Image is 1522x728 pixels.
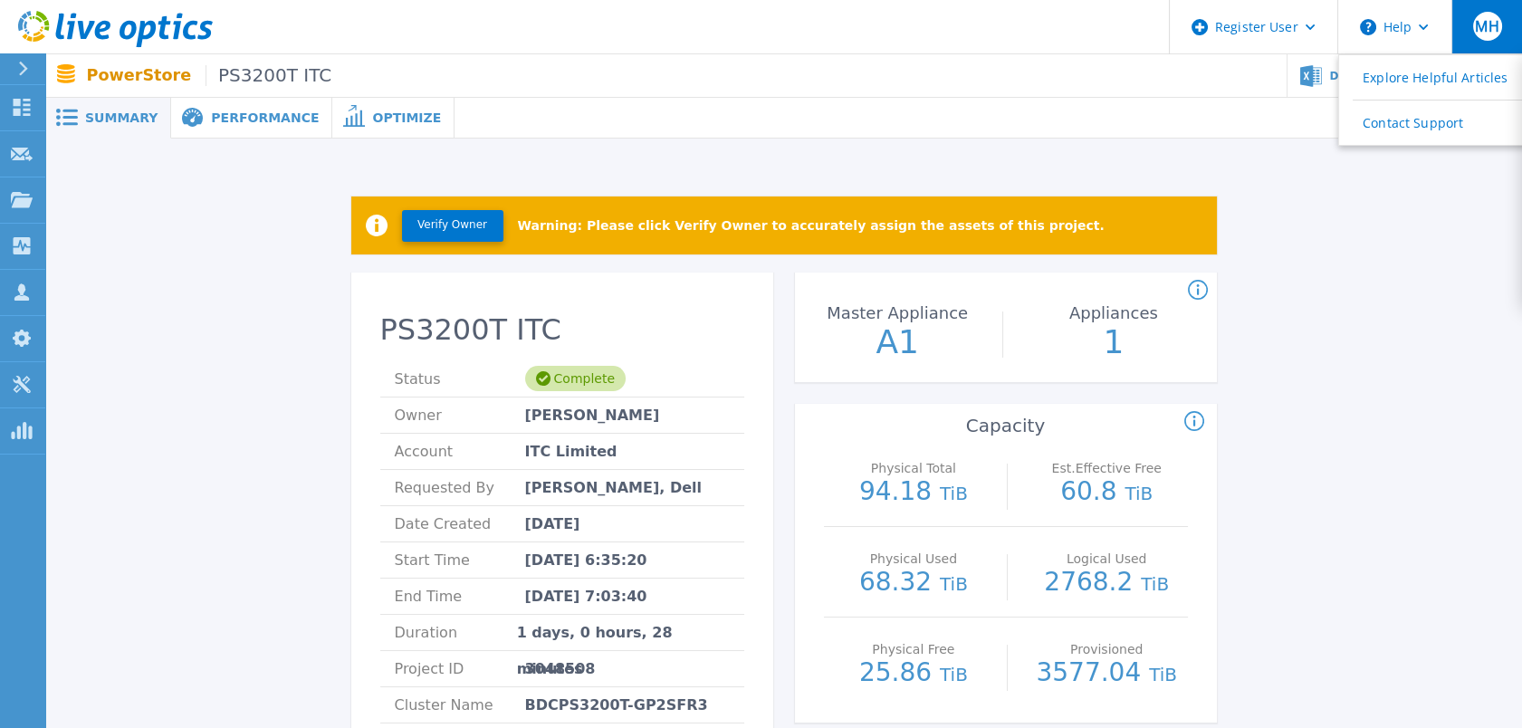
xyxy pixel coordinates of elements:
[517,615,730,650] span: 1 days, 0 hours, 28 minutes
[525,542,647,578] span: [DATE] 6:35:20
[211,111,319,124] span: Performance
[525,470,703,505] span: [PERSON_NAME], Dell
[395,506,525,541] span: Date Created
[395,542,525,578] span: Start Time
[940,573,968,595] span: TiB
[833,570,995,597] p: 68.32
[402,210,503,242] button: Verify Owner
[940,483,968,504] span: TiB
[395,398,525,433] span: Owner
[395,687,525,723] span: Cluster Name
[525,398,660,433] span: [PERSON_NAME]
[1141,573,1169,595] span: TiB
[1017,305,1211,321] p: Appliances
[1149,664,1177,685] span: TiB
[395,470,525,505] span: Requested By
[837,643,990,656] p: Physical Free
[940,664,968,685] span: TiB
[1329,71,1425,81] span: Download Excel
[85,111,158,124] span: Summary
[395,615,517,650] span: Duration
[1125,483,1153,504] span: TiB
[87,65,332,86] p: PowerStore
[525,506,580,541] span: [DATE]
[525,651,596,686] span: 3048508
[1026,660,1188,687] p: 3577.04
[1026,479,1188,506] p: 60.8
[796,326,999,359] p: A1
[395,579,525,614] span: End Time
[206,65,331,86] span: PS3200T ITC
[372,111,441,124] span: Optimize
[837,462,990,474] p: Physical Total
[380,313,744,347] h2: PS3200T ITC
[833,479,995,506] p: 94.18
[395,651,525,686] span: Project ID
[837,552,990,565] p: Physical Used
[395,361,525,397] span: Status
[395,434,525,469] span: Account
[1030,643,1183,656] p: Provisioned
[1030,552,1183,565] p: Logical Used
[1026,570,1188,597] p: 2768.2
[525,434,617,469] span: ITC Limited
[525,687,708,723] span: BDCPS3200T-GP2SFR3
[1475,19,1498,34] span: MH
[525,366,626,391] div: Complete
[833,660,995,687] p: 25.86
[525,579,647,614] span: [DATE] 7:03:40
[518,218,1105,233] p: Warning: Please click Verify Owner to accurately assign the assets of this project.
[1012,326,1215,359] p: 1
[1030,462,1183,474] p: Est.Effective Free
[800,305,994,321] p: Master Appliance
